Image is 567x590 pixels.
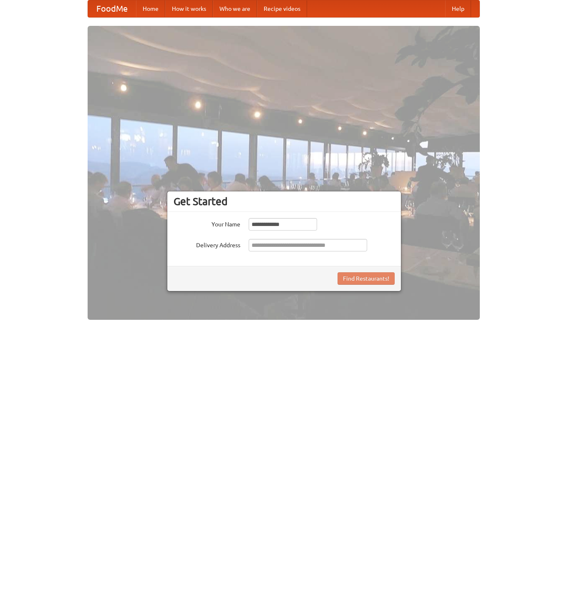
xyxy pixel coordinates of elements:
[174,195,395,208] h3: Get Started
[338,272,395,285] button: Find Restaurants!
[174,218,240,228] label: Your Name
[88,0,136,17] a: FoodMe
[213,0,257,17] a: Who we are
[257,0,307,17] a: Recipe videos
[165,0,213,17] a: How it works
[445,0,471,17] a: Help
[136,0,165,17] a: Home
[174,239,240,249] label: Delivery Address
